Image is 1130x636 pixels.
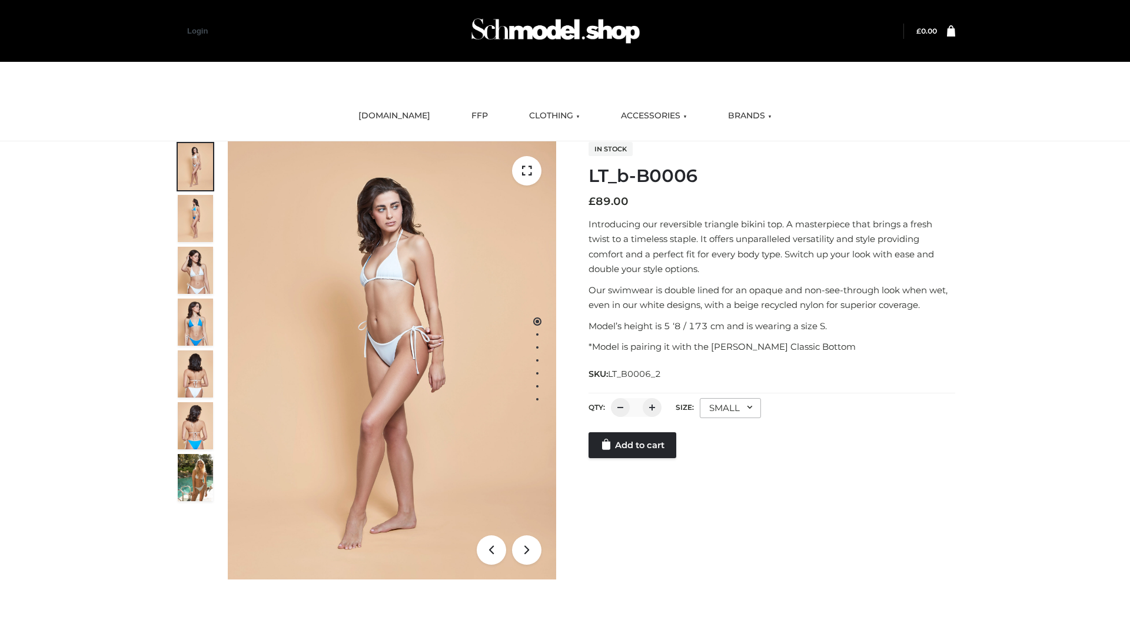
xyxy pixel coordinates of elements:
[228,141,556,579] img: LT_b-B0006
[589,195,629,208] bdi: 89.00
[467,8,644,54] img: Schmodel Admin 964
[589,283,955,313] p: Our swimwear is double lined for an opaque and non-see-through look when wet, even in our white d...
[589,403,605,412] label: QTY:
[700,398,761,418] div: SMALL
[589,142,633,156] span: In stock
[350,103,439,129] a: [DOMAIN_NAME]
[178,247,213,294] img: ArielClassicBikiniTop_CloudNine_AzureSky_OW114ECO_3-scaled.jpg
[612,103,696,129] a: ACCESSORIES
[589,195,596,208] span: £
[589,339,955,355] p: *Model is pairing it with the [PERSON_NAME] Classic Bottom
[916,26,937,35] bdi: 0.00
[589,319,955,334] p: Model’s height is 5 ‘8 / 173 cm and is wearing a size S.
[676,403,694,412] label: Size:
[589,432,676,458] a: Add to cart
[608,369,661,379] span: LT_B0006_2
[187,26,208,35] a: Login
[589,217,955,277] p: Introducing our reversible triangle bikini top. A masterpiece that brings a fresh twist to a time...
[178,195,213,242] img: ArielClassicBikiniTop_CloudNine_AzureSky_OW114ECO_2-scaled.jpg
[916,26,937,35] a: £0.00
[589,367,662,381] span: SKU:
[916,26,921,35] span: £
[178,350,213,397] img: ArielClassicBikiniTop_CloudNine_AzureSky_OW114ECO_7-scaled.jpg
[178,402,213,449] img: ArielClassicBikiniTop_CloudNine_AzureSky_OW114ECO_8-scaled.jpg
[520,103,589,129] a: CLOTHING
[589,165,955,187] h1: LT_b-B0006
[178,299,213,346] img: ArielClassicBikiniTop_CloudNine_AzureSky_OW114ECO_4-scaled.jpg
[463,103,497,129] a: FFP
[178,454,213,501] img: Arieltop_CloudNine_AzureSky2.jpg
[719,103,780,129] a: BRANDS
[178,143,213,190] img: ArielClassicBikiniTop_CloudNine_AzureSky_OW114ECO_1-scaled.jpg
